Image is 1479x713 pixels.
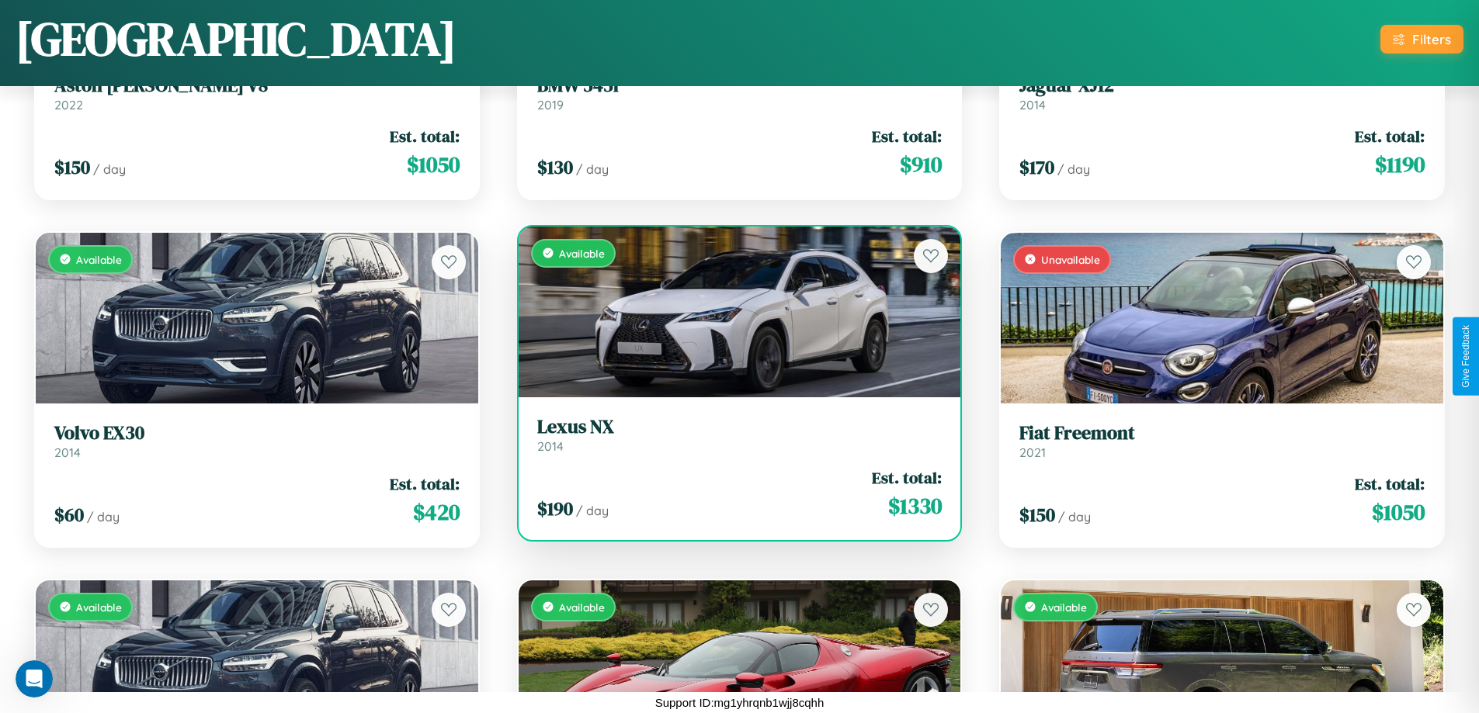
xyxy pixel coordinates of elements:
span: Available [76,253,122,266]
span: $ 150 [54,154,90,180]
span: 2019 [537,97,564,112]
span: / day [87,509,120,524]
a: BMW 545i2019 [537,74,943,112]
span: 2022 [54,97,83,112]
h3: Fiat Freemont [1019,422,1425,445]
span: $ 150 [1019,502,1055,528]
iframe: Intercom live chat [16,660,53,697]
h1: [GEOGRAPHIC_DATA] [16,7,457,71]
span: Est. total: [1355,472,1425,495]
span: 2014 [1019,97,1046,112]
h3: Jaguar XJ12 [1019,74,1425,97]
span: / day [576,503,609,518]
span: $ 60 [54,502,84,528]
button: Filters [1380,25,1463,54]
span: $ 1050 [407,149,460,180]
span: $ 130 [537,154,573,180]
span: 2021 [1019,445,1046,460]
a: Volvo EX302014 [54,422,460,460]
a: Jaguar XJ122014 [1019,74,1425,112]
span: $ 1330 [888,490,942,521]
span: / day [576,161,609,177]
span: / day [1058,509,1091,524]
span: Available [559,601,605,614]
span: Available [559,247,605,260]
a: Aston [PERSON_NAME] V82022 [54,74,460,112]
span: $ 190 [537,496,573,521]
h3: BMW 545i [537,74,943,97]
span: $ 1050 [1372,497,1425,528]
h3: Volvo EX30 [54,422,460,445]
span: Unavailable [1041,253,1100,266]
span: Est. total: [390,125,460,147]
span: / day [1057,161,1090,177]
span: Est. total: [1355,125,1425,147]
a: Lexus NX2014 [537,416,943,454]
p: Support ID: mg1yhrqnb1wjj8cqhh [655,692,825,713]
div: Give Feedback [1460,325,1471,388]
span: $ 1190 [1375,149,1425,180]
span: Est. total: [872,125,942,147]
span: / day [93,161,126,177]
span: Est. total: [390,472,460,495]
span: $ 420 [413,497,460,528]
span: Est. total: [872,466,942,489]
span: 2014 [54,445,81,460]
a: Fiat Freemont2021 [1019,422,1425,460]
span: Available [1041,601,1087,614]
h3: Aston [PERSON_NAME] V8 [54,74,460,97]
span: $ 910 [900,149,942,180]
h3: Lexus NX [537,416,943,438]
span: Available [76,601,122,614]
span: 2014 [537,438,564,454]
span: $ 170 [1019,154,1054,180]
div: Filters [1412,31,1451,47]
